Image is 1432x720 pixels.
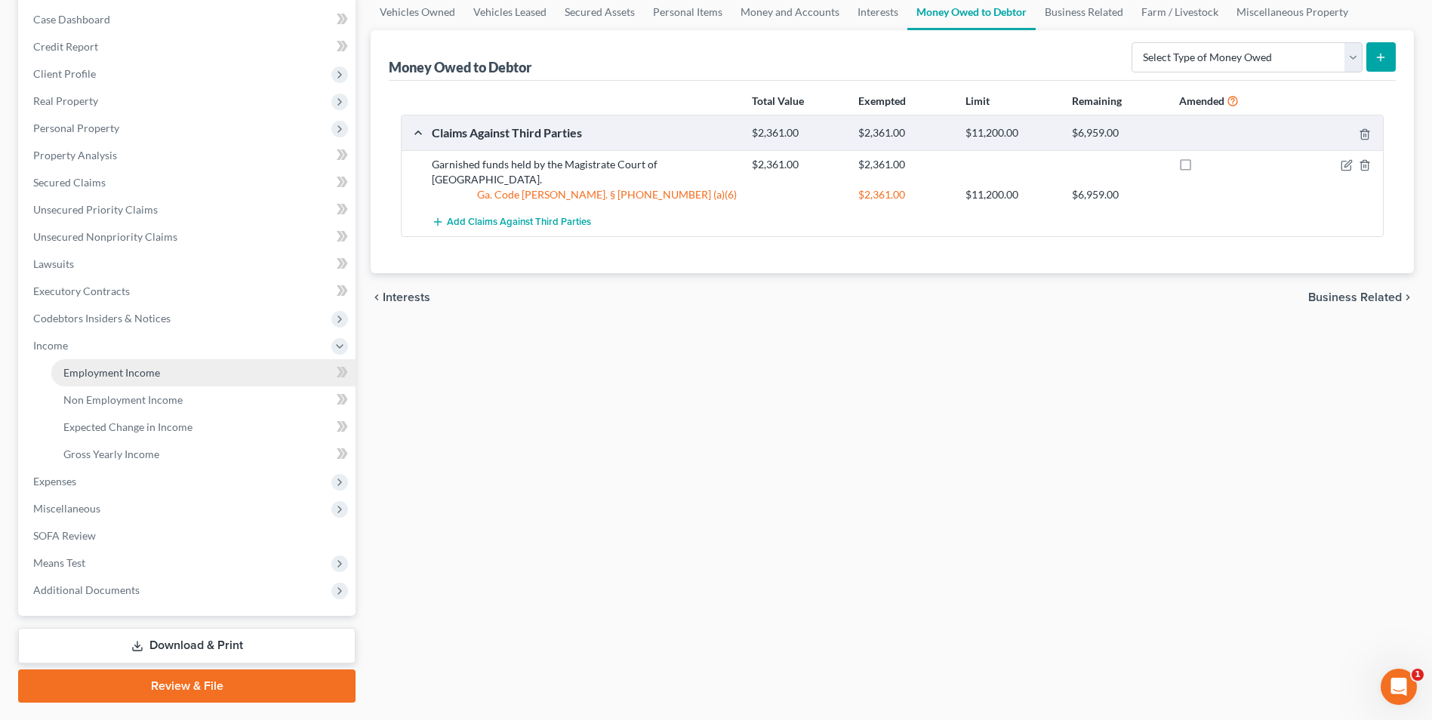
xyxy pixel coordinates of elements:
[33,94,98,107] span: Real Property
[851,187,957,202] div: $2,361.00
[33,285,130,297] span: Executory Contracts
[1308,291,1402,303] span: Business Related
[424,125,744,140] div: Claims Against Third Parties
[33,475,76,488] span: Expenses
[1308,291,1414,303] button: Business Related chevron_right
[1179,94,1224,107] strong: Amended
[447,217,591,229] span: Add Claims Against Third Parties
[965,94,990,107] strong: Limit
[752,94,804,107] strong: Total Value
[33,529,96,542] span: SOFA Review
[432,208,591,236] button: Add Claims Against Third Parties
[21,278,356,305] a: Executory Contracts
[33,176,106,189] span: Secured Claims
[33,67,96,80] span: Client Profile
[424,157,744,187] div: Garnished funds held by the Magistrate Court of [GEOGRAPHIC_DATA].
[33,556,85,569] span: Means Test
[21,142,356,169] a: Property Analysis
[1064,126,1171,140] div: $6,959.00
[33,230,177,243] span: Unsecured Nonpriority Claims
[33,40,98,53] span: Credit Report
[18,669,356,703] a: Review & File
[744,157,851,172] div: $2,361.00
[21,251,356,278] a: Lawsuits
[371,291,430,303] button: chevron_left Interests
[21,169,356,196] a: Secured Claims
[63,420,192,433] span: Expected Change in Income
[33,583,140,596] span: Additional Documents
[21,196,356,223] a: Unsecured Priority Claims
[958,126,1064,140] div: $11,200.00
[63,366,160,379] span: Employment Income
[51,441,356,468] a: Gross Yearly Income
[1072,94,1122,107] strong: Remaining
[33,339,68,352] span: Income
[851,126,957,140] div: $2,361.00
[851,157,957,172] div: $2,361.00
[33,203,158,216] span: Unsecured Priority Claims
[21,6,356,33] a: Case Dashboard
[1412,669,1424,681] span: 1
[63,393,183,406] span: Non Employment Income
[389,58,534,76] div: Money Owed to Debtor
[424,187,744,202] div: Ga. Code [PERSON_NAME]. § [PHONE_NUMBER] (a)(6)
[33,502,100,515] span: Miscellaneous
[744,126,851,140] div: $2,361.00
[21,33,356,60] a: Credit Report
[1064,187,1171,202] div: $6,959.00
[1381,669,1417,705] iframe: Intercom live chat
[371,291,383,303] i: chevron_left
[18,628,356,663] a: Download & Print
[858,94,906,107] strong: Exempted
[1402,291,1414,303] i: chevron_right
[51,386,356,414] a: Non Employment Income
[33,13,110,26] span: Case Dashboard
[51,414,356,441] a: Expected Change in Income
[33,257,74,270] span: Lawsuits
[21,522,356,549] a: SOFA Review
[958,187,1064,202] div: $11,200.00
[51,359,356,386] a: Employment Income
[383,291,430,303] span: Interests
[33,122,119,134] span: Personal Property
[33,312,171,325] span: Codebtors Insiders & Notices
[21,223,356,251] a: Unsecured Nonpriority Claims
[33,149,117,162] span: Property Analysis
[63,448,159,460] span: Gross Yearly Income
